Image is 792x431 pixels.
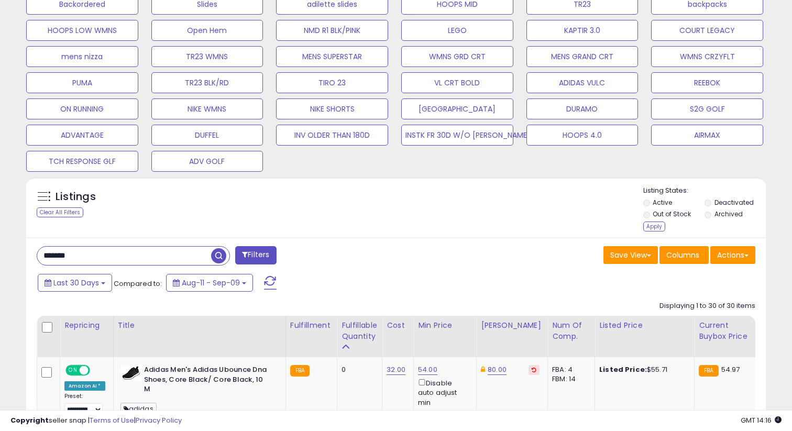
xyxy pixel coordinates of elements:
[552,374,587,384] div: FBM: 14
[653,209,691,218] label: Out of Stock
[342,365,374,374] div: 0
[151,98,263,119] button: NIKE WMNS
[666,250,699,260] span: Columns
[10,416,182,426] div: seller snap | |
[67,366,80,375] span: ON
[659,246,709,264] button: Columns
[53,278,99,288] span: Last 30 Days
[651,125,763,146] button: AIRMAX
[401,125,513,146] button: INSTK FR 30D W/O [PERSON_NAME]
[552,320,590,342] div: Num of Comp.
[651,46,763,67] button: WMNS CRZYFLT
[26,151,138,172] button: TCH RESPONSE GLF
[387,364,405,375] a: 32.00
[526,46,639,67] button: MENS GRAND CRT
[89,366,105,375] span: OFF
[26,46,138,67] button: mens nizza
[741,415,782,425] span: 2025-10-10 14:16 GMT
[114,279,162,289] span: Compared to:
[699,365,718,377] small: FBA
[151,20,263,41] button: Open Hem
[120,365,141,381] img: 31ns0MQP4wL._SL40_.jpg
[151,46,263,67] button: TR23 WMNS
[401,98,513,119] button: [GEOGRAPHIC_DATA]
[526,98,639,119] button: DURAMO
[599,365,686,374] div: $55.71
[38,274,112,292] button: Last 30 Days
[235,246,276,264] button: Filters
[10,415,49,425] strong: Copyright
[342,320,378,342] div: Fulfillable Quantity
[290,365,310,377] small: FBA
[401,72,513,93] button: VL CRT BOLD
[643,186,766,196] p: Listing States:
[418,377,468,407] div: Disable auto adjust min
[90,415,134,425] a: Terms of Use
[401,46,513,67] button: WMNS GRD CRT
[276,72,388,93] button: TIRO 23
[418,320,472,331] div: Min Price
[526,20,639,41] button: KAPTIR 3.0
[64,320,109,331] div: Repricing
[599,364,647,374] b: Listed Price:
[151,72,263,93] button: TR23 BLK/RD
[64,381,105,391] div: Amazon AI *
[26,125,138,146] button: ADVANTAGE
[699,320,753,342] div: Current Buybox Price
[603,246,658,264] button: Save View
[166,274,253,292] button: Aug-11 - Sep-09
[144,365,271,397] b: Adidas Men's Adidas Ubounce Dna Shoes, Core Black/ Core Black, 10 M
[651,72,763,93] button: REEBOK
[552,365,587,374] div: FBA: 4
[526,72,639,93] button: ADIDAS VULC
[276,20,388,41] button: NMD R1 BLK/PINK
[418,364,437,375] a: 54.00
[136,415,182,425] a: Privacy Policy
[721,364,740,374] span: 54.97
[481,320,543,331] div: [PERSON_NAME]
[26,20,138,41] button: HOOPS LOW WMNS
[651,98,763,119] button: S2G GOLF
[659,301,755,311] div: Displaying 1 to 30 of 30 items
[26,72,138,93] button: PUMA
[56,190,96,204] h5: Listings
[37,207,83,217] div: Clear All Filters
[643,222,665,231] div: Apply
[276,98,388,119] button: NIKE SHORTS
[599,320,690,331] div: Listed Price
[526,125,639,146] button: HOOPS 4.0
[714,209,743,218] label: Archived
[276,125,388,146] button: INV OLDER THAN 180D
[118,320,281,331] div: Title
[387,320,409,331] div: Cost
[710,246,755,264] button: Actions
[651,20,763,41] button: COURT LEGACY
[488,364,507,375] a: 80.00
[653,198,672,207] label: Active
[26,98,138,119] button: ON RUNNING
[151,151,263,172] button: ADV GOLF
[290,320,333,331] div: Fulfillment
[276,46,388,67] button: MENS SUPERSTAR
[401,20,513,41] button: LEGO
[64,393,105,416] div: Preset:
[151,125,263,146] button: DUFFEL
[714,198,754,207] label: Deactivated
[182,278,240,288] span: Aug-11 - Sep-09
